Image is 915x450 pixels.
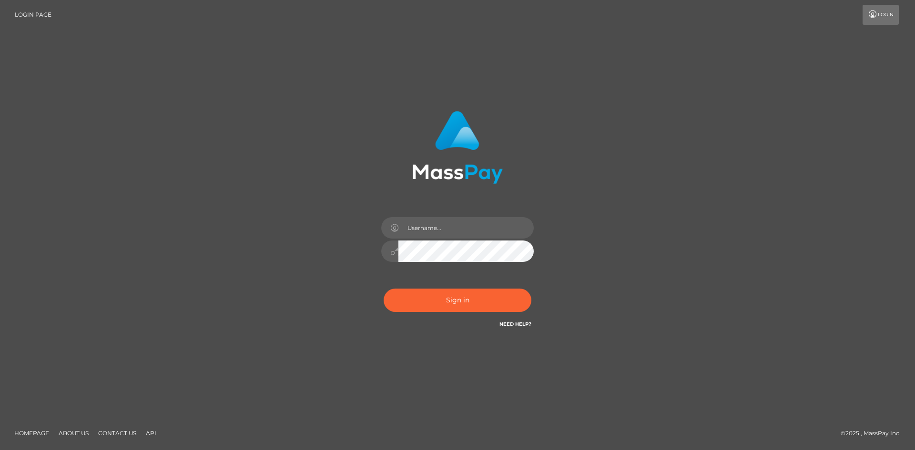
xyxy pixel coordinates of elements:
button: Sign in [384,289,531,312]
input: Username... [398,217,534,239]
div: © 2025 , MassPay Inc. [841,428,908,439]
a: Homepage [10,426,53,440]
a: Need Help? [499,321,531,327]
a: Contact Us [94,426,140,440]
a: API [142,426,160,440]
a: About Us [55,426,92,440]
a: Login Page [15,5,51,25]
a: Login [863,5,899,25]
img: MassPay Login [412,111,503,184]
